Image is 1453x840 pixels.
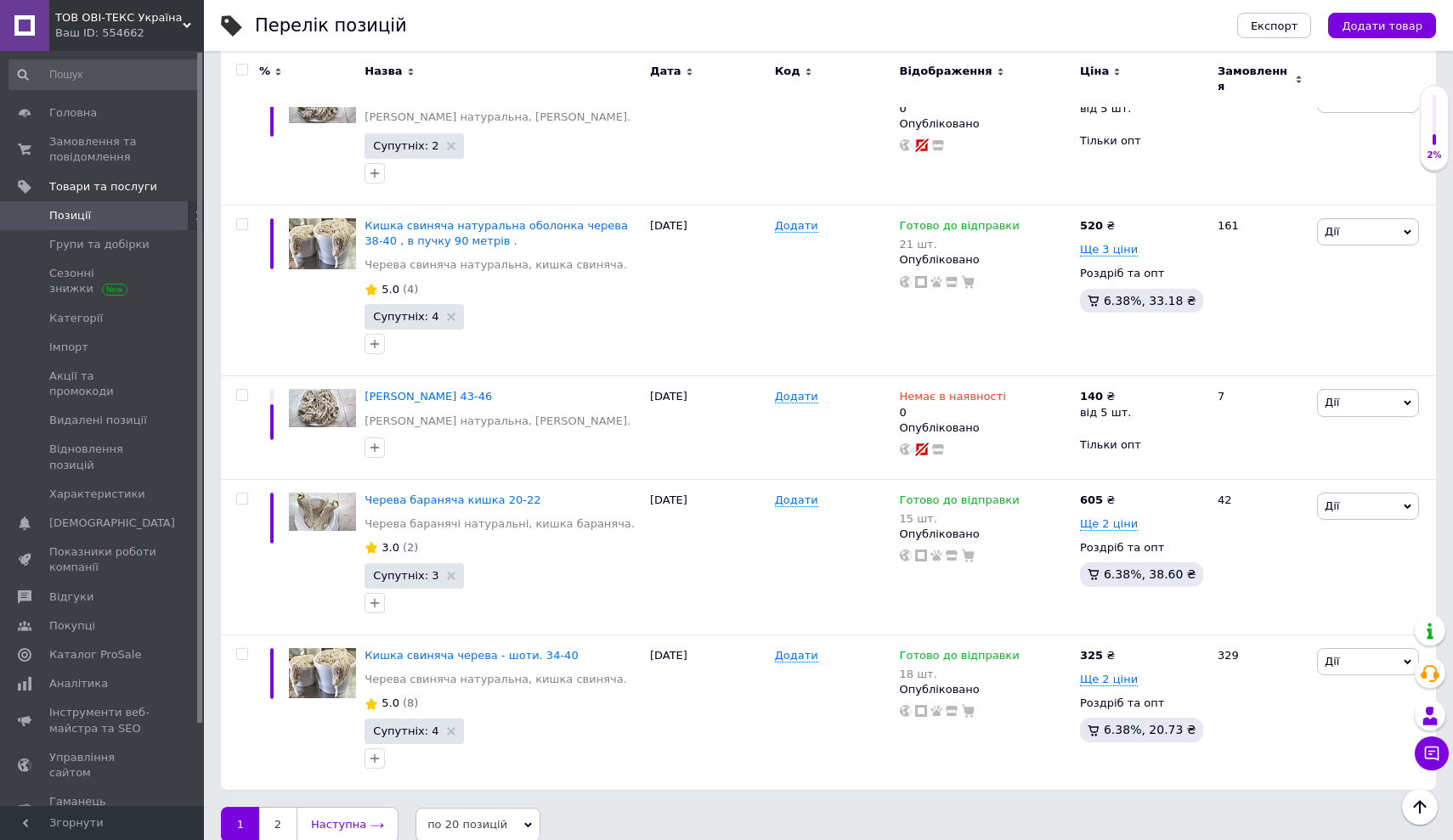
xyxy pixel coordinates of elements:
div: Ваш ID: 554662 [55,25,204,41]
div: 21 шт. [900,238,1020,251]
div: Тільки опт [1080,437,1203,453]
div: [DATE] [646,479,771,634]
span: % [259,64,270,79]
span: Експорт [1251,20,1298,32]
span: Характеристики [49,487,145,502]
span: (2) [403,541,418,554]
div: Перелік позицій [255,17,407,35]
a: [PERSON_NAME] натуральна, [PERSON_NAME]. [365,414,630,429]
div: [DATE] [646,206,771,376]
span: Видалені позиції [49,413,147,428]
span: Позиції [49,208,91,223]
div: Роздріб та опт [1080,696,1203,711]
span: Дії [1325,225,1339,238]
a: Черева свиняча натуральна, кишка свиняча. [365,257,626,273]
div: [DATE] [646,72,771,206]
a: Черева баранячі натуральні, кишка бараняча. [365,516,635,532]
span: (4) [403,283,418,296]
a: [PERSON_NAME] натуральна, [PERSON_NAME]. [365,110,630,125]
a: Черева бараняча кишка 20-22 [365,493,540,506]
span: Дії [1325,499,1339,512]
input: Пошук [8,59,201,90]
span: Головна [49,105,97,121]
span: Каталог ProSale [49,647,141,662]
b: 140 [1080,390,1103,403]
span: [DEMOGRAPHIC_DATA] [49,516,175,531]
span: Додати товар [1342,20,1422,32]
div: 0 [900,389,1006,420]
b: 520 [1080,219,1103,232]
a: Кишка свиняча натуральна оболонка черева 38-40 , в пучку 90 метрів . [365,219,628,247]
div: Опубліковано [900,252,1071,268]
span: 6.38%, 20.73 ₴ [1104,723,1196,736]
div: 18 шт. [900,668,1020,680]
span: Супутніх: 3 [373,570,438,581]
span: 6.38%, 38.60 ₴ [1104,567,1196,581]
div: Опубліковано [900,682,1071,697]
span: Групи та добірки [49,237,150,252]
div: Тільки опт [1080,133,1203,149]
span: Назва [365,64,402,79]
b: 605 [1080,493,1103,506]
button: Експорт [1237,13,1312,38]
span: Ще 2 ціни [1080,673,1138,686]
span: Управління сайтом [49,750,157,781]
span: 3.0 [382,541,399,554]
div: 329 [1207,634,1313,790]
button: Додати товар [1328,13,1436,38]
a: Черева свиняча натуральна, кишка свиняча. [365,672,626,687]
a: Кишка свиняча черева - шоти. 34-40 [365,649,578,662]
div: Роздріб та опт [1080,266,1203,281]
div: ₴ [1080,493,1115,508]
span: Дії [1325,396,1339,409]
b: 325 [1080,649,1103,662]
span: Додати [775,493,818,507]
div: [DATE] [646,376,771,479]
span: Додати [775,390,818,403]
span: Аналітика [49,676,108,691]
div: 42 [1207,479,1313,634]
span: Сезонні знижки [49,266,157,296]
span: Акції та промокоди [49,369,157,399]
button: Чат з покупцем [1415,736,1449,770]
span: Супутніх: 4 [373,725,438,736]
img: Кишка свиная черева- шоты 34-40 [289,648,356,699]
span: Супутніх: 4 [373,311,438,322]
div: Опубліковано [900,420,1071,436]
div: 2% [1421,149,1448,161]
span: Готово до відправки [900,219,1020,237]
div: від 5 шт. [1080,405,1131,420]
span: Супутніх: 2 [373,140,438,151]
div: від 5 шт. [1080,101,1131,116]
span: Код [775,64,800,79]
span: ТОВ ОВІ-ТЕКС Україна [55,10,183,25]
img: Кишка свиная натуральная оболочка черева 38-40 Экстра.91,4 метра. [289,218,356,269]
div: 7 [1207,376,1313,479]
span: Додати [775,219,818,233]
span: Готово до відправки [900,493,1020,511]
span: Показники роботи компанії [49,544,157,575]
span: Додати [775,649,818,662]
span: Гаманець компанії [49,794,157,825]
span: Імпорт [49,340,88,355]
span: Замовлення [1218,64,1291,94]
span: Покупці [49,618,95,634]
div: ₴ [1080,389,1131,404]
a: [PERSON_NAME] 43-46 [365,390,492,403]
span: Немає в наявності [900,390,1006,408]
div: Опубліковано [900,527,1071,542]
div: 161 [1207,206,1313,376]
img: Черева баранья кишка 20-22 [289,493,356,531]
span: Товари та послуги [49,179,157,194]
div: ₴ [1080,648,1115,663]
span: 6.38%, 33.18 ₴ [1104,294,1196,307]
span: Ще 3 ціни [1080,243,1138,257]
div: [DATE] [646,634,771,790]
span: Відображення [900,64,992,79]
button: Наверх [1402,789,1438,825]
div: 3 [1207,72,1313,206]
